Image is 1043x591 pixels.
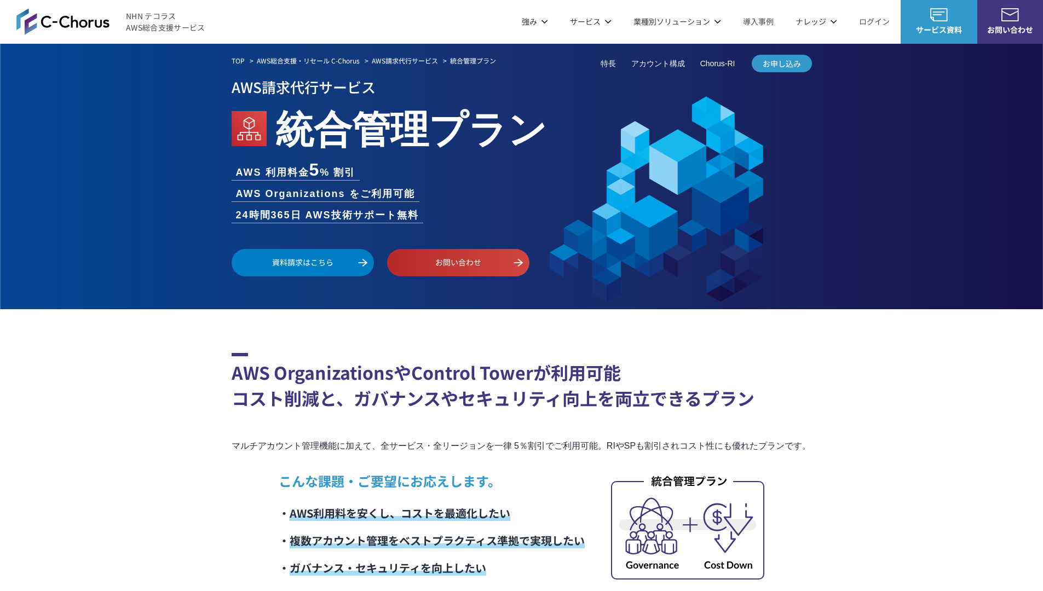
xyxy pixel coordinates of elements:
[450,56,496,65] em: 統合管理プラン
[279,500,585,527] li: ・
[1001,8,1019,21] img: お問い合わせ
[700,58,735,69] a: Chorus-RI
[631,58,685,69] a: アカウント構成
[387,249,529,276] a: お問い合わせ
[977,24,1043,36] span: お問い合わせ
[232,56,245,66] a: TOP
[752,55,812,72] a: お申し込み
[232,161,360,180] li: AWS 利用料金 % 割引
[930,8,948,21] img: AWS総合支援サービス C-Chorus サービス資料
[257,56,360,66] a: AWS総合支援・リセール C-Chorus
[232,249,374,276] a: 資料請求はこちら
[16,8,110,34] img: AWS総合支援サービス C-Chorus
[859,16,890,27] a: ログイン
[126,10,205,33] span: NHN テコラス AWS総合支援サービス
[752,58,812,69] span: お申し込み
[570,16,612,27] p: サービス
[232,111,267,146] img: AWS Organizations
[901,24,977,36] span: サービス資料
[601,58,616,69] a: 特長
[743,16,774,27] a: 導入事例
[290,532,585,548] span: 複数アカウント管理をベストプラクティス準拠で実現したい
[522,16,548,27] p: 強み
[279,554,585,582] li: ・
[372,56,438,66] a: AWS請求代行サービス
[232,353,812,411] h2: AWS OrganizationsやControl Towerが利用可能 コスト削減と、ガバナンスやセキュリティ向上を両立できるプラン
[309,160,320,179] span: 5
[232,438,812,454] p: マルチアカウント管理機能に加えて、全サービス・全リージョンを一律 5％割引でご利用可能。RIやSPも割引されコスト性にも優れたプランです。
[796,16,837,27] p: ナレッジ
[279,527,585,554] li: ・
[232,208,423,223] li: 24時間365日 AWS技術サポート無料
[290,560,486,576] span: ガバナンス・セキュリティを向上したい
[279,471,585,491] p: こんな課題・ご要望にお応えします。
[232,75,812,99] p: AWS請求代行サービス
[16,8,205,34] a: AWS総合支援サービス C-ChorusNHN テコラスAWS総合支援サービス
[611,473,764,580] img: 統合管理プラン_内容イメージ
[232,187,419,201] li: AWS Organizations をご利用可能
[290,505,510,521] span: AWS利用料を安くし、コストを最適化したい
[275,99,547,154] em: 統合管理プラン
[633,16,721,27] p: 業種別ソリューション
